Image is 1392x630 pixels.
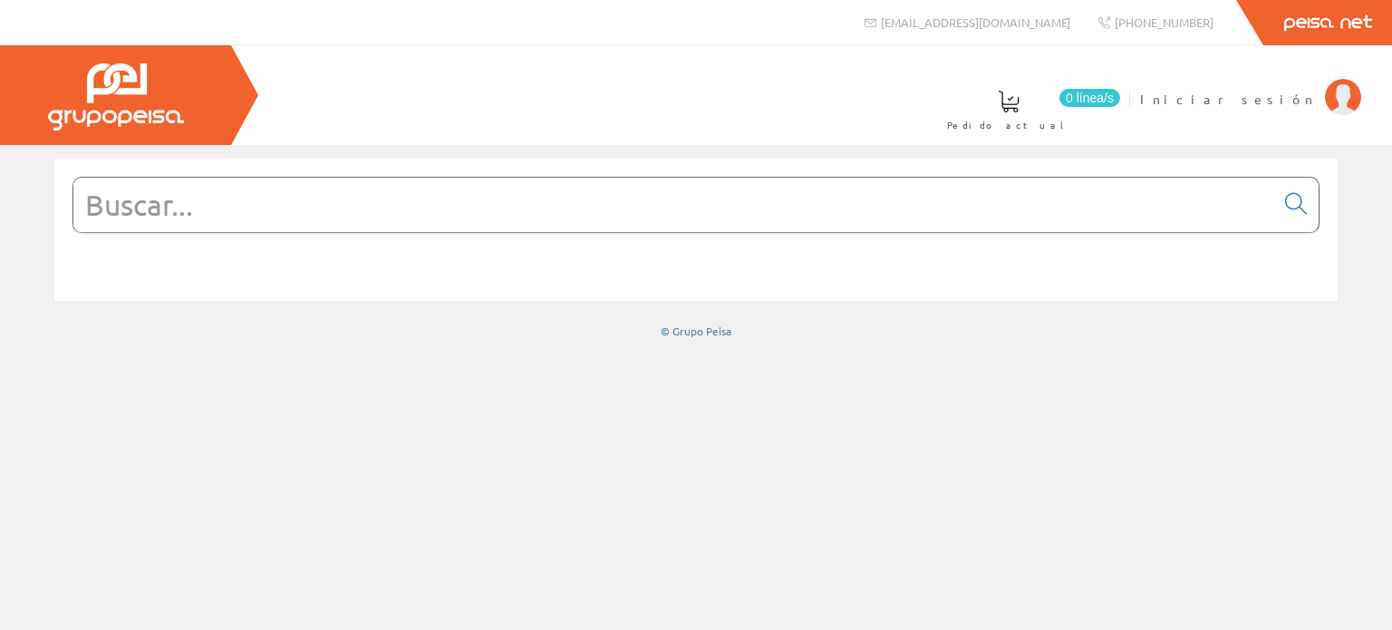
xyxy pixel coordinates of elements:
[48,63,184,131] img: Grupo Peisa
[73,178,1274,232] input: Buscar...
[1140,90,1316,108] span: Iniciar sesión
[881,15,1070,30] span: [EMAIL_ADDRESS][DOMAIN_NAME]
[1059,89,1120,107] span: 0 línea/s
[1140,75,1361,92] a: Iniciar sesión
[54,324,1338,339] div: © Grupo Peisa
[1115,15,1213,30] span: [PHONE_NUMBER]
[947,116,1070,134] span: Pedido actual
